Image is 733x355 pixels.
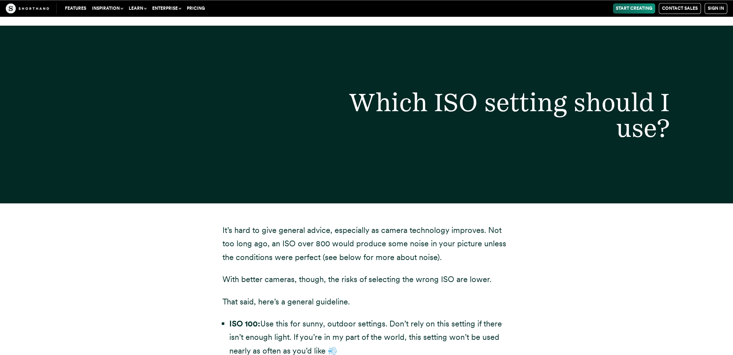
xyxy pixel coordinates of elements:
p: It’s hard to give general advice, especially as camera technology improves. Not too long ago, an ... [222,223,511,264]
p: That said, here’s a general guideline. [222,295,511,308]
a: Features [62,3,89,13]
p: With better cameras, though, the risks of selecting the wrong ISO are lower. [222,272,511,286]
img: The Craft [6,3,49,13]
a: Start Creating [613,3,655,13]
button: Enterprise [149,3,184,13]
strong: ISO 100: [229,319,260,328]
a: Pricing [184,3,208,13]
button: Inspiration [89,3,126,13]
h2: Which ISO setting should I use? [314,89,684,140]
a: Contact Sales [659,3,701,14]
button: Learn [126,3,149,13]
a: Sign in [705,3,727,14]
